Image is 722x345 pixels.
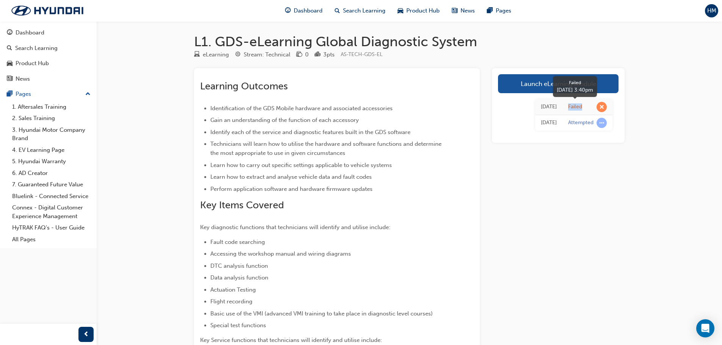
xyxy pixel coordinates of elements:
[496,6,511,15] span: Pages
[200,80,288,92] span: Learning Outcomes
[9,156,94,167] a: 5. Hyundai Warranty
[294,6,323,15] span: Dashboard
[3,87,94,101] button: Pages
[9,190,94,202] a: Bluelink - Connected Service
[210,129,410,136] span: Identify each of the service and diagnostic features built in the GDS software
[210,250,351,257] span: Accessing the workshop manual and wiring diagrams
[194,50,229,59] div: Type
[7,76,13,83] span: news-icon
[597,118,607,128] span: learningRecordVerb_ATTEMPT-icon
[557,79,593,86] div: Failed
[406,6,440,15] span: Product Hub
[696,319,714,337] div: Open Intercom Messenger
[4,3,91,19] img: Trak
[9,202,94,222] a: Connex - Digital Customer Experience Management
[557,86,593,94] div: [DATE] 3:40pm
[279,3,329,19] a: guage-iconDashboard
[315,50,335,59] div: Points
[210,117,359,123] span: Gain an understanding of the function of each accessory
[392,3,446,19] a: car-iconProduct Hub
[210,274,268,281] span: Data analysis function
[7,45,12,52] span: search-icon
[210,262,268,269] span: DTC analysis function
[3,72,94,86] a: News
[9,222,94,234] a: HyTRAK FAQ's - User Guide
[9,101,94,113] a: 1. Aftersales Training
[481,3,517,19] a: pages-iconPages
[341,51,382,58] span: Learning resource code
[9,112,94,124] a: 2. Sales Training
[498,74,619,93] a: Launch eLearning module
[210,173,372,180] span: Learn how to extract and analyse vehicle data and fault codes
[335,6,340,16] span: search-icon
[398,6,403,16] span: car-icon
[296,52,302,58] span: money-icon
[200,337,382,343] span: Key Service functions that technicians will identify and utilise include:
[323,50,335,59] div: 3 pts
[194,33,625,50] h1: L1. GDS-eLearning Global Diagnostic System
[597,102,607,112] span: learningRecordVerb_FAIL-icon
[3,56,94,70] a: Product Hub
[446,3,481,19] a: news-iconNews
[568,103,582,111] div: Failed
[7,30,13,36] span: guage-icon
[9,124,94,144] a: 3. Hyundai Motor Company Brand
[329,3,392,19] a: search-iconSearch Learning
[200,224,390,231] span: Key diagnostic functions that technicians will identify and utilise include:
[210,186,373,192] span: Perform application software and hardware firmware updates
[244,50,290,59] div: Stream: Technical
[16,28,44,37] div: Dashboard
[9,234,94,245] a: All Pages
[343,6,385,15] span: Search Learning
[16,90,31,98] div: Pages
[705,4,718,17] button: HM
[285,6,291,16] span: guage-icon
[541,119,557,127] div: Fri Aug 15 2025 15:57:48 GMT+1000 (Australian Eastern Standard Time)
[16,75,30,83] div: News
[296,50,309,59] div: Price
[16,59,49,68] div: Product Hub
[3,26,94,40] a: Dashboard
[7,91,13,98] span: pages-icon
[235,50,290,59] div: Stream
[210,239,265,245] span: Fault code searching
[315,52,320,58] span: podium-icon
[210,162,392,169] span: Learn how to carry out specific settings applicable to vehicle systems
[9,179,94,190] a: 7. Guaranteed Future Value
[210,298,252,305] span: Flight recording
[210,310,433,317] span: Basic use of the VMI (advanced VMI training to take place in diagnostic level courses)
[707,6,716,15] span: HM
[203,50,229,59] div: eLearning
[210,286,256,293] span: Actuation Testing
[83,330,89,339] span: prev-icon
[235,52,241,58] span: target-icon
[452,6,457,16] span: news-icon
[541,103,557,111] div: Tue Aug 19 2025 15:40:29 GMT+1000 (Australian Eastern Standard Time)
[3,24,94,87] button: DashboardSearch LearningProduct HubNews
[210,322,266,329] span: Special test functions
[7,60,13,67] span: car-icon
[194,52,200,58] span: learningResourceType_ELEARNING-icon
[460,6,475,15] span: News
[200,199,284,211] span: Key Items Covered
[15,44,58,53] div: Search Learning
[85,89,91,99] span: up-icon
[210,140,443,156] span: Technicians will learn how to utilise the hardware and software functions and determine the most ...
[9,167,94,179] a: 6. AD Creator
[487,6,493,16] span: pages-icon
[210,105,393,112] span: Identification of the GDS Mobile hardware and associated accessories
[305,50,309,59] div: 0
[9,144,94,156] a: 4. EV Learning Page
[3,41,94,55] a: Search Learning
[568,119,594,126] div: Attempted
